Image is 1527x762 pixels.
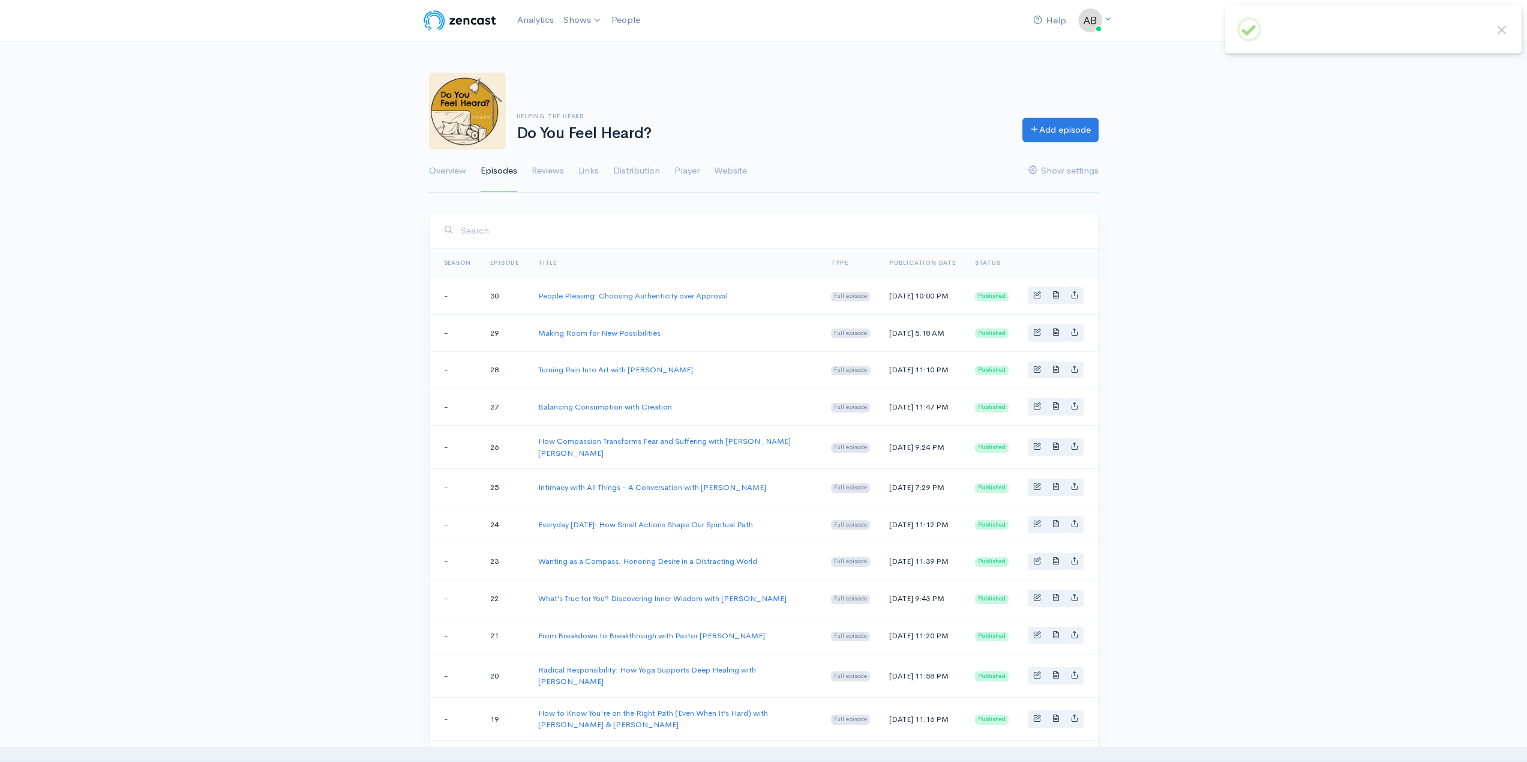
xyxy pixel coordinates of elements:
td: [DATE] 11:20 PM [880,617,965,655]
a: How Compassion Transforms Fear and Suffering with [PERSON_NAME] [PERSON_NAME] [538,436,791,458]
img: ... [1078,8,1102,32]
a: Wanting as a Compass: Honoring Desire in a Distracting World [538,556,757,566]
a: Making Room for New Possibilities [538,328,661,338]
span: Published [975,594,1009,604]
a: Title [538,259,557,267]
td: 24 [481,506,529,543]
h1: Do You Feel Heard? [517,125,1008,142]
a: Website [714,150,747,193]
a: Episode [490,259,519,267]
td: 21 [481,617,529,655]
span: Published [975,366,1009,375]
td: - [430,617,481,655]
td: 30 [481,277,529,315]
td: [DATE] 9:43 PM [880,580,965,617]
td: - [430,426,481,469]
span: Full episode [831,557,870,567]
span: Published [975,520,1009,530]
span: Full episode [831,632,870,641]
span: Full episode [831,520,870,530]
a: Type [831,259,848,267]
td: [DATE] 11:10 PM [880,351,965,389]
img: ZenCast Logo [422,8,498,32]
td: 29 [481,314,529,351]
td: 25 [481,469,529,506]
td: 27 [481,389,529,426]
span: Full episode [831,403,870,413]
div: Basic example [1028,324,1084,342]
div: Basic example [1028,479,1084,496]
span: Published [975,443,1009,453]
a: Episodes [481,150,517,193]
a: Help [1028,8,1071,34]
td: - [430,654,481,697]
a: Distribution [613,150,660,193]
span: Full episode [831,443,870,453]
a: Show settings [1028,150,1099,193]
div: Basic example [1028,667,1084,685]
div: Basic example [1028,627,1084,644]
td: - [430,506,481,543]
td: [DATE] 5:18 AM [880,314,965,351]
a: Season [444,259,472,267]
span: Full episode [831,594,870,604]
div: Basic example [1028,361,1084,379]
span: Full episode [831,483,870,493]
button: Close this dialog [1494,22,1510,38]
span: Published [975,403,1009,413]
td: [DATE] 7:29 PM [880,469,965,506]
a: Turning Pain Into Art with [PERSON_NAME] [538,364,693,375]
td: 28 [481,351,529,389]
td: [DATE] 11:12 PM [880,506,965,543]
td: [DATE] 11:58 PM [880,654,965,697]
td: 19 [481,697,529,740]
a: What’s True for You? Discovering Inner Wisdom with [PERSON_NAME] [538,593,787,603]
a: Links [578,150,599,193]
span: Full episode [831,328,870,338]
span: Published [975,715,1009,724]
span: Published [975,557,1009,567]
a: Analytics [512,7,559,33]
td: - [430,580,481,617]
td: [DATE] 11:16 PM [880,697,965,740]
td: [DATE] 11:47 PM [880,389,965,426]
span: Full episode [831,671,870,681]
td: - [430,389,481,426]
span: Published [975,292,1009,301]
a: Shows [559,7,607,34]
td: - [430,697,481,740]
td: [DATE] 10:00 PM [880,277,965,315]
td: - [430,351,481,389]
td: 23 [481,543,529,580]
span: Published [975,632,1009,641]
td: - [430,469,481,506]
span: Full episode [831,292,870,301]
div: Basic example [1028,287,1084,304]
a: People Pleasing: Choosing Authenticity over Approval [538,291,728,301]
a: People [607,7,645,33]
input: Search [460,218,1084,243]
td: 20 [481,654,529,697]
td: [DATE] 9:24 PM [880,426,965,469]
div: Basic example [1028,438,1084,456]
div: Basic example [1028,516,1084,533]
div: Basic example [1028,710,1084,728]
a: Add episode [1022,118,1099,142]
div: Basic example [1028,553,1084,570]
div: Basic example [1028,398,1084,416]
a: Everyday [DATE]: How Small Actions Shape Our Spiritual Path [538,519,753,530]
h6: Helping The Heard [517,113,1008,119]
td: [DATE] 11:39 PM [880,543,965,580]
a: Intimacy with All Things - A Conversation with [PERSON_NAME] [538,482,766,492]
div: Basic example [1028,590,1084,607]
span: Full episode [831,715,870,724]
td: - [430,314,481,351]
span: Status [975,259,1001,267]
td: 22 [481,580,529,617]
a: Radical Responsibility: How Yoga Supports Deep Healing with [PERSON_NAME] [538,665,756,687]
span: Published [975,483,1009,493]
a: Player [674,150,700,193]
span: Published [975,671,1009,681]
a: Balancing Consumption with Creation [538,402,672,412]
a: Overview [429,150,466,193]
